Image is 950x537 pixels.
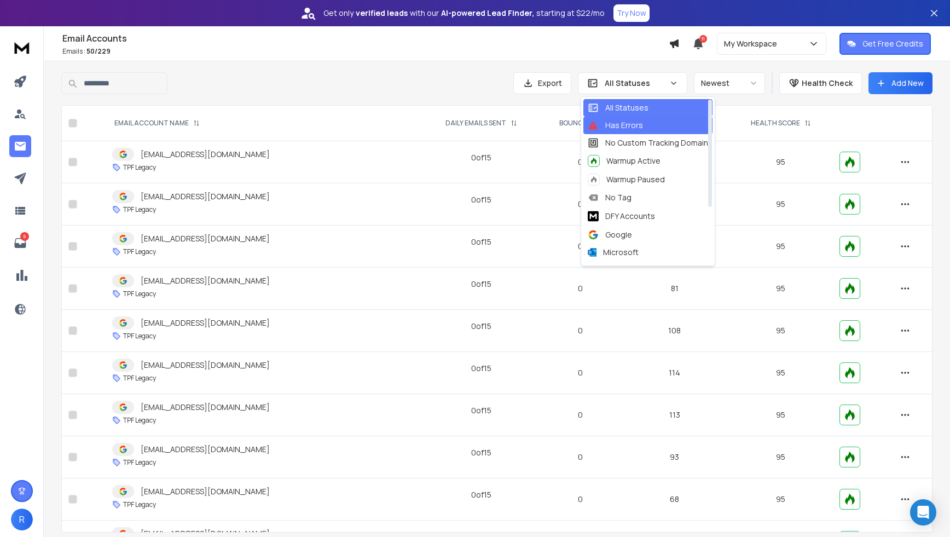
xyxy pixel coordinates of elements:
div: EMAIL ACCOUNT NAME [114,119,200,128]
button: Add New [868,72,932,94]
p: TPF Legacy [123,163,156,172]
td: 95 [729,268,832,310]
p: [EMAIL_ADDRESS][DOMAIN_NAME] [141,360,270,371]
p: 0 [547,367,613,378]
div: No Custom Tracking Domain [588,137,708,148]
p: [EMAIL_ADDRESS][DOMAIN_NAME] [141,486,270,497]
p: BOUNCES [559,119,590,128]
span: 50 / 229 [86,47,111,56]
td: 95 [729,352,832,394]
div: Warmup Paused [588,174,665,186]
td: 81 [620,268,729,310]
div: Google [588,229,632,240]
td: 114 [620,352,729,394]
p: [EMAIL_ADDRESS][DOMAIN_NAME] [141,317,270,328]
p: TPF Legacy [123,500,156,509]
p: TPF Legacy [123,332,156,340]
a: 6 [9,232,31,254]
p: 0 [547,241,613,252]
div: 0 of 15 [471,321,491,332]
button: Get Free Credits [839,33,931,55]
p: TPF Legacy [123,374,156,383]
strong: AI-powered Lead Finder, [441,8,534,19]
p: TPF Legacy [123,247,156,256]
div: 0 of 15 [471,236,491,247]
p: 0 [547,325,613,336]
td: 95 [729,310,832,352]
td: 95 [729,478,832,521]
div: 0 of 15 [471,279,491,290]
strong: verified leads [356,8,408,19]
div: Microsoft [588,247,639,258]
p: TPF Legacy [123,416,156,425]
p: DAILY EMAILS SENT [445,119,506,128]
td: 95 [729,226,832,268]
div: Has Errors [588,120,643,131]
p: 0 [547,452,613,463]
p: HEALTH SCORE [751,119,800,128]
p: TPF Legacy [123,205,156,214]
p: Health Check [802,78,853,89]
button: R [11,509,33,530]
span: 11 [699,35,707,43]
p: Get Free Credits [862,38,923,49]
h1: Email Accounts [62,32,669,45]
p: Emails : [62,47,669,56]
p: [EMAIL_ADDRESS][DOMAIN_NAME] [141,275,270,286]
p: [EMAIL_ADDRESS][DOMAIN_NAME] [141,149,270,160]
p: TPF Legacy [123,458,156,467]
div: 0 of 15 [471,152,491,163]
p: [EMAIL_ADDRESS][DOMAIN_NAME] [141,233,270,244]
p: 0 [547,283,613,294]
p: 0 [547,199,613,210]
td: 95 [729,141,832,183]
div: No Tag [588,192,632,203]
p: Get only with our starting at $22/mo [323,8,605,19]
button: Try Now [613,4,650,22]
td: 93 [620,436,729,478]
button: Health Check [779,72,862,94]
td: 108 [620,310,729,352]
td: 113 [620,394,729,436]
p: TPF Legacy [123,290,156,298]
p: 6 [20,232,29,241]
div: 0 of 15 [471,363,491,374]
td: 95 [729,436,832,478]
p: [EMAIL_ADDRESS][DOMAIN_NAME] [141,444,270,455]
div: Open Intercom Messenger [910,499,936,526]
div: 0 of 15 [471,489,491,500]
div: All Statuses [588,102,648,113]
td: 68 [620,478,729,521]
div: Warmup Active [588,155,661,167]
div: 0 of 15 [471,405,491,416]
td: 95 [729,394,832,436]
p: 0 [547,409,613,420]
p: All Statuses [605,78,665,89]
div: 0 of 15 [471,447,491,458]
img: logo [11,37,33,57]
button: Newest [694,72,765,94]
div: DFY Accounts [588,210,655,223]
p: Try Now [617,8,646,19]
div: 0 of 15 [471,194,491,205]
p: [EMAIL_ADDRESS][DOMAIN_NAME] [141,191,270,202]
p: 0 [547,157,613,168]
p: My Workspace [724,38,781,49]
p: 0 [547,494,613,505]
td: 95 [729,183,832,226]
p: [EMAIL_ADDRESS][DOMAIN_NAME] [141,402,270,413]
button: Export [513,72,571,94]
